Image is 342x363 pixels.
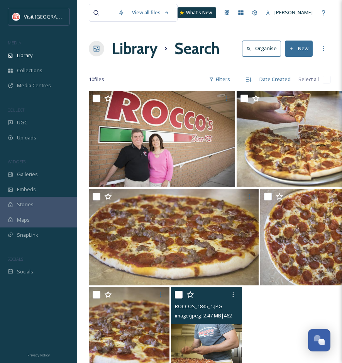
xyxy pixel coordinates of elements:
span: Stories [17,201,34,208]
span: ROCCOS_1845_1.JPG [175,303,222,310]
a: What's New [178,7,216,18]
input: Search your library [107,4,115,21]
a: Privacy Policy [27,350,50,359]
span: Visit [GEOGRAPHIC_DATA] [24,13,84,20]
div: Filters [205,72,234,87]
span: UGC [17,119,27,126]
button: Organise [242,41,281,56]
img: ROCCOS_1896_1.JPG [89,91,235,187]
span: Library [17,52,32,59]
span: Media Centres [17,82,51,89]
span: 10 file s [89,76,104,83]
span: Socials [17,268,33,275]
a: [PERSON_NAME] [262,5,317,20]
img: ROCCOS_1863_1.JPG [89,189,259,285]
span: SnapLink [17,231,38,239]
span: Uploads [17,134,36,141]
span: Privacy Policy [27,353,50,358]
span: Collections [17,67,42,74]
h1: Search [174,37,220,60]
div: Date Created [256,72,295,87]
span: [PERSON_NAME] [274,9,313,16]
button: Open Chat [308,329,330,351]
span: MEDIA [8,40,21,46]
span: Galleries [17,171,38,178]
span: Embeds [17,186,36,193]
a: Library [112,37,157,60]
span: COLLECT [8,107,24,113]
a: Organise [242,41,285,56]
span: WIDGETS [8,159,25,165]
img: vsbm-stackedMISH_CMYKlogo2017.jpg [12,13,20,20]
span: SOCIALS [8,256,23,262]
span: Select all [298,76,319,83]
span: Maps [17,216,30,224]
button: New [285,41,313,56]
span: image/jpeg | 2.47 MB | 4624 x 6261 [175,312,248,319]
a: View all files [128,5,173,20]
